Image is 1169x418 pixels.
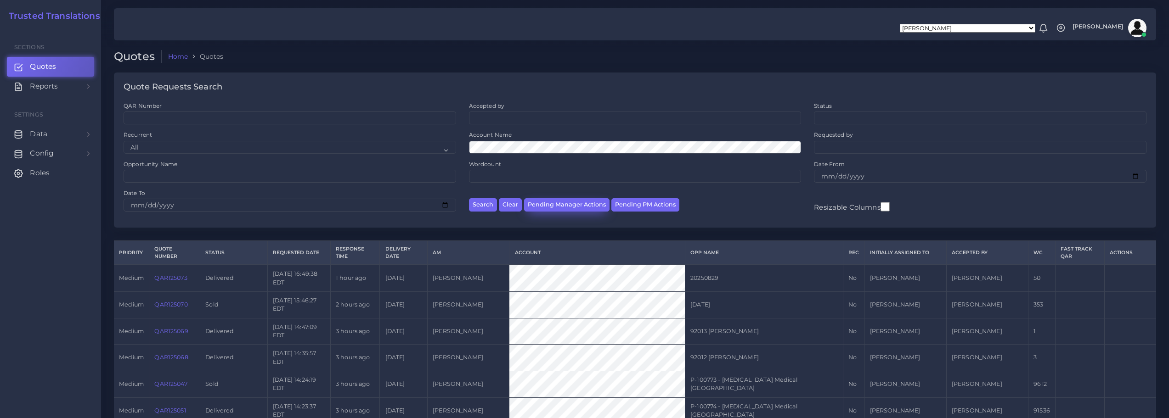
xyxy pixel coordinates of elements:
[1104,241,1156,265] th: Actions
[1028,345,1056,371] td: 3
[881,201,890,212] input: Resizable Columns
[119,274,144,281] span: medium
[30,129,47,139] span: Data
[499,198,522,212] button: Clear
[200,371,268,397] td: Sold
[685,345,843,371] td: 92012 [PERSON_NAME]
[427,241,509,265] th: AM
[119,407,144,414] span: medium
[843,371,864,397] td: No
[864,371,946,397] td: [PERSON_NAME]
[7,144,94,163] a: Config
[330,241,380,265] th: Response Time
[30,61,56,72] span: Quotes
[946,318,1028,345] td: [PERSON_NAME]
[1028,241,1056,265] th: WC
[380,291,428,318] td: [DATE]
[814,102,832,110] label: Status
[814,201,889,212] label: Resizable Columns
[124,102,162,110] label: QAR Number
[200,291,268,318] td: Sold
[814,160,845,168] label: Date From
[469,102,505,110] label: Accepted by
[119,354,144,361] span: medium
[864,345,946,371] td: [PERSON_NAME]
[685,318,843,345] td: 92013 [PERSON_NAME]
[267,241,330,265] th: Requested Date
[1073,24,1123,30] span: [PERSON_NAME]
[200,318,268,345] td: Delivered
[154,301,187,308] a: QAR125070
[154,380,187,387] a: QAR125047
[154,354,188,361] a: QAR125068
[154,407,186,414] a: QAR125051
[30,148,54,158] span: Config
[7,77,94,96] a: Reports
[469,131,512,139] label: Account Name
[946,241,1028,265] th: Accepted by
[267,265,330,291] td: [DATE] 16:49:38 EDT
[119,301,144,308] span: medium
[267,318,330,345] td: [DATE] 14:47:09 EDT
[267,371,330,397] td: [DATE] 14:24:19 EDT
[469,160,501,168] label: Wordcount
[843,291,864,318] td: No
[1028,318,1056,345] td: 1
[14,111,43,118] span: Settings
[154,328,188,334] a: QAR125069
[124,131,152,139] label: Recurrent
[330,371,380,397] td: 3 hours ago
[7,124,94,144] a: Data
[469,198,497,212] button: Search
[380,371,428,397] td: [DATE]
[267,345,330,371] td: [DATE] 14:35:57 EDT
[124,189,145,197] label: Date To
[380,265,428,291] td: [DATE]
[1128,19,1146,37] img: avatar
[946,265,1028,291] td: [PERSON_NAME]
[119,380,144,387] span: medium
[330,345,380,371] td: 3 hours ago
[814,131,853,139] label: Requested by
[509,241,685,265] th: Account
[427,371,509,397] td: [PERSON_NAME]
[330,265,380,291] td: 1 hour ago
[114,241,149,265] th: Priority
[114,50,162,63] h2: Quotes
[380,241,428,265] th: Delivery Date
[864,318,946,345] td: [PERSON_NAME]
[427,265,509,291] td: [PERSON_NAME]
[1028,371,1056,397] td: 9612
[864,291,946,318] td: [PERSON_NAME]
[330,291,380,318] td: 2 hours ago
[188,52,223,61] li: Quotes
[124,160,177,168] label: Opportunity Name
[124,82,222,92] h4: Quote Requests Search
[843,345,864,371] td: No
[119,328,144,334] span: medium
[946,371,1028,397] td: [PERSON_NAME]
[685,371,843,397] td: P-100773 - [MEDICAL_DATA] Medical [GEOGRAPHIC_DATA]
[7,163,94,183] a: Roles
[685,265,843,291] td: 20250829
[685,291,843,318] td: [DATE]
[200,265,268,291] td: Delivered
[267,291,330,318] td: [DATE] 15:46:27 EDT
[427,291,509,318] td: [PERSON_NAME]
[427,345,509,371] td: [PERSON_NAME]
[843,265,864,291] td: No
[30,81,58,91] span: Reports
[149,241,200,265] th: Quote Number
[843,318,864,345] td: No
[1068,19,1150,37] a: [PERSON_NAME]avatar
[380,318,428,345] td: [DATE]
[1028,265,1056,291] td: 50
[685,241,843,265] th: Opp Name
[2,11,100,22] a: Trusted Translations
[14,44,45,50] span: Sections
[1028,291,1056,318] td: 353
[380,345,428,371] td: [DATE]
[946,345,1028,371] td: [PERSON_NAME]
[611,198,679,212] button: Pending PM Actions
